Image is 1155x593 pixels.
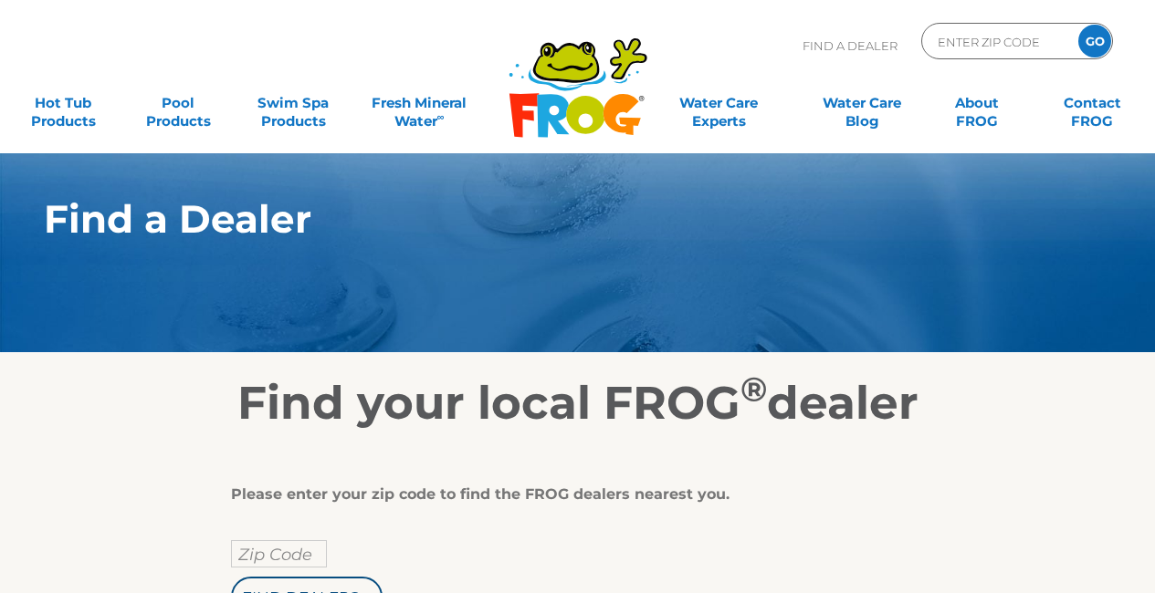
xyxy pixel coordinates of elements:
a: ContactFROG [1047,85,1137,121]
h1: Find a Dealer [44,197,1027,241]
a: Water CareExperts [646,85,792,121]
a: Hot TubProducts [18,85,108,121]
a: Swim SpaProducts [248,85,338,121]
a: PoolProducts [133,85,223,121]
input: Zip Code Form [936,28,1059,55]
a: Fresh MineralWater∞ [363,85,476,121]
sup: ® [740,369,767,410]
sup: ∞ [437,110,445,123]
h2: Find your local FROG dealer [16,376,1139,431]
p: Find A Dealer [803,23,898,68]
input: GO [1078,25,1111,57]
div: Please enter your zip code to find the FROG dealers nearest you. [231,485,911,504]
a: AboutFROG [932,85,1022,121]
a: Water CareBlog [817,85,907,121]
